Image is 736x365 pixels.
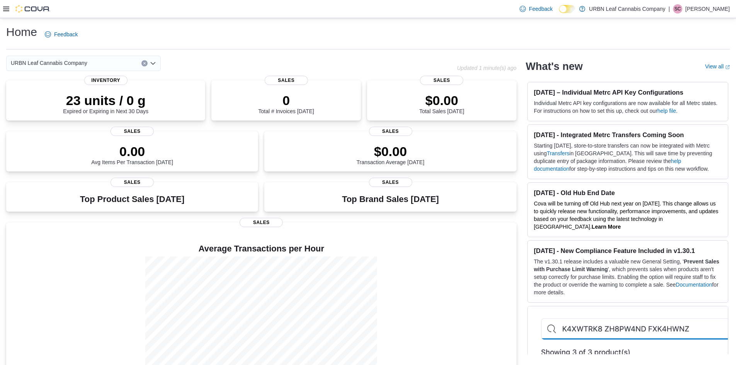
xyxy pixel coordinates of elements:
[357,144,425,165] div: Transaction Average [DATE]
[11,58,87,68] span: URBN Leaf Cannabis Company
[559,5,575,13] input: Dark Mode
[457,65,517,71] p: Updated 1 minute(s) ago
[534,131,722,139] h3: [DATE] - Integrated Metrc Transfers Coming Soon
[534,247,722,255] h3: [DATE] - New Compliance Feature Included in v1.30.1
[517,1,556,17] a: Feedback
[419,93,464,108] p: $0.00
[526,60,583,73] h2: What's new
[240,218,283,227] span: Sales
[685,4,730,14] p: [PERSON_NAME]
[673,4,682,14] div: Shawn Coldwell
[534,99,722,115] p: Individual Metrc API key configurations are now available for all Metrc states. For instructions ...
[141,60,148,66] button: Clear input
[150,60,156,66] button: Open list of options
[534,142,722,173] p: Starting [DATE], store-to-store transfers can now be integrated with Metrc using in [GEOGRAPHIC_D...
[91,144,173,165] div: Avg Items Per Transaction [DATE]
[420,76,463,85] span: Sales
[592,224,620,230] a: Learn More
[534,200,719,230] span: Cova will be turning off Old Hub next year on [DATE]. This change allows us to quickly release ne...
[534,88,722,96] h3: [DATE] – Individual Metrc API Key Configurations
[6,24,37,40] h1: Home
[110,178,154,187] span: Sales
[534,189,722,197] h3: [DATE] - Old Hub End Date
[258,93,314,108] p: 0
[534,258,722,296] p: The v1.30.1 release includes a valuable new General Setting, ' ', which prevents sales when produ...
[63,93,148,108] p: 23 units / 0 g
[547,150,569,156] a: Transfers
[589,4,666,14] p: URBN Leaf Cannabis Company
[84,76,127,85] span: Inventory
[369,127,412,136] span: Sales
[15,5,50,13] img: Cova
[110,127,154,136] span: Sales
[369,178,412,187] span: Sales
[42,27,81,42] a: Feedback
[80,195,184,204] h3: Top Product Sales [DATE]
[668,4,670,14] p: |
[12,244,510,253] h4: Average Transactions per Hour
[91,144,173,159] p: 0.00
[419,93,464,114] div: Total Sales [DATE]
[559,13,559,14] span: Dark Mode
[63,93,148,114] div: Expired or Expiring in Next 30 Days
[705,63,730,70] a: View allExternal link
[258,93,314,114] div: Total # Invoices [DATE]
[357,144,425,159] p: $0.00
[675,4,681,14] span: SC
[54,31,78,38] span: Feedback
[725,65,730,70] svg: External link
[342,195,439,204] h3: Top Brand Sales [DATE]
[529,5,552,13] span: Feedback
[265,76,308,85] span: Sales
[658,108,676,114] a: help file
[676,282,712,288] a: Documentation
